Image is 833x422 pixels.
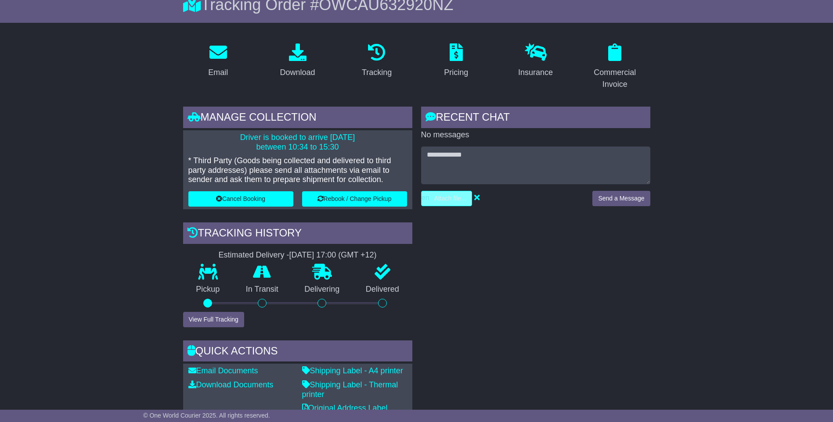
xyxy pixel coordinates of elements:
[362,67,392,79] div: Tracking
[302,404,388,412] a: Original Address Label
[512,40,559,82] a: Insurance
[143,412,270,419] span: © One World Courier 2025. All rights reserved.
[302,380,398,399] a: Shipping Label - Thermal printer
[302,366,403,375] a: Shipping Label - A4 printer
[188,191,293,207] button: Cancel Booking
[444,67,468,79] div: Pricing
[353,285,412,294] p: Delivered
[183,222,412,246] div: Tracking history
[280,67,315,79] div: Download
[183,250,412,260] div: Estimated Delivery -
[356,40,397,82] a: Tracking
[183,107,412,130] div: Manage collection
[292,285,353,294] p: Delivering
[438,40,474,82] a: Pricing
[592,191,650,206] button: Send a Message
[202,40,234,82] a: Email
[289,250,377,260] div: [DATE] 17:00 (GMT +12)
[302,191,407,207] button: Rebook / Change Pickup
[580,40,650,93] a: Commercial Invoice
[188,366,258,375] a: Email Documents
[188,133,407,152] p: Driver is booked to arrive [DATE] between 10:34 to 15:30
[518,67,553,79] div: Insurance
[188,156,407,185] p: * Third Party (Goods being collected and delivered to third party addresses) please send all atta...
[208,67,228,79] div: Email
[421,130,650,140] p: No messages
[585,67,645,90] div: Commercial Invoice
[233,285,292,294] p: In Transit
[183,340,412,364] div: Quick Actions
[183,285,233,294] p: Pickup
[188,380,274,389] a: Download Documents
[274,40,321,82] a: Download
[421,107,650,130] div: RECENT CHAT
[183,312,244,327] button: View Full Tracking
